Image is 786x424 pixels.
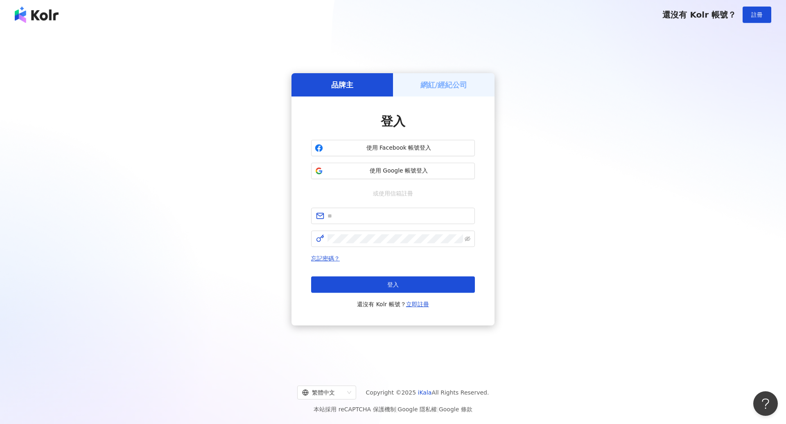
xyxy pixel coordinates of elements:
h5: 品牌主 [331,80,353,90]
span: 登入 [381,114,405,128]
button: 登入 [311,276,475,293]
a: 立即註冊 [406,301,429,307]
span: | [437,406,439,413]
a: Google 隱私權 [398,406,437,413]
span: 或使用信箱註冊 [367,189,419,198]
a: 忘記密碼？ [311,255,340,262]
button: 使用 Google 帳號登入 [311,163,475,179]
span: Copyright © 2025 All Rights Reserved. [366,388,489,397]
div: 繁體中文 [302,386,344,399]
span: 登入 [387,281,399,288]
span: 還沒有 Kolr 帳號？ [662,10,736,20]
span: 本站採用 reCAPTCHA 保護機制 [314,404,472,414]
img: logo [15,7,59,23]
span: eye-invisible [465,236,470,242]
span: 使用 Facebook 帳號登入 [326,144,471,152]
h5: 網紅/經紀公司 [420,80,468,90]
a: iKala [418,389,432,396]
span: | [396,406,398,413]
span: 註冊 [751,11,763,18]
button: 使用 Facebook 帳號登入 [311,140,475,156]
button: 註冊 [743,7,771,23]
a: Google 條款 [439,406,472,413]
span: 使用 Google 帳號登入 [326,167,471,175]
iframe: Help Scout Beacon - Open [753,391,778,416]
span: 還沒有 Kolr 帳號？ [357,299,429,309]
